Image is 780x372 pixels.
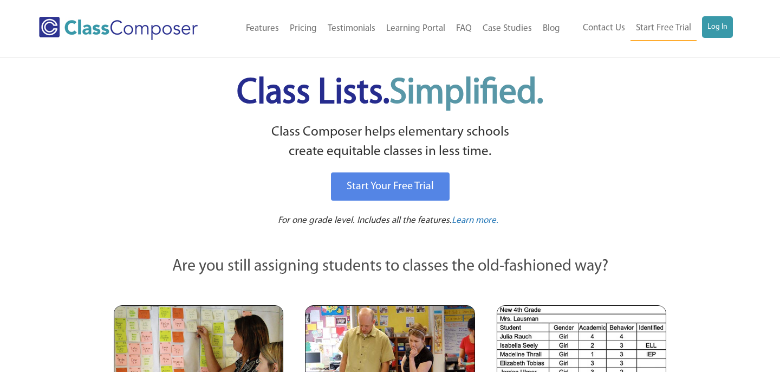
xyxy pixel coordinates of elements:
span: Start Your Free Trial [347,181,434,192]
span: For one grade level. Includes all the features. [278,216,452,225]
p: Class Composer helps elementary schools create equitable classes in less time. [112,123,668,162]
a: Learn more. [452,214,498,228]
a: Start Free Trial [630,16,697,41]
a: Contact Us [577,16,630,40]
span: Class Lists. [237,76,543,111]
img: Class Composer [39,17,198,40]
span: Learn more. [452,216,498,225]
a: Features [240,17,284,41]
a: Learning Portal [381,17,451,41]
a: Testimonials [322,17,381,41]
p: Are you still assigning students to classes the old-fashioned way? [114,255,666,279]
nav: Header Menu [565,16,733,41]
nav: Header Menu [223,17,565,41]
a: Case Studies [477,17,537,41]
a: Blog [537,17,565,41]
a: FAQ [451,17,477,41]
a: Pricing [284,17,322,41]
a: Log In [702,16,733,38]
span: Simplified. [389,76,543,111]
a: Start Your Free Trial [331,172,450,201]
